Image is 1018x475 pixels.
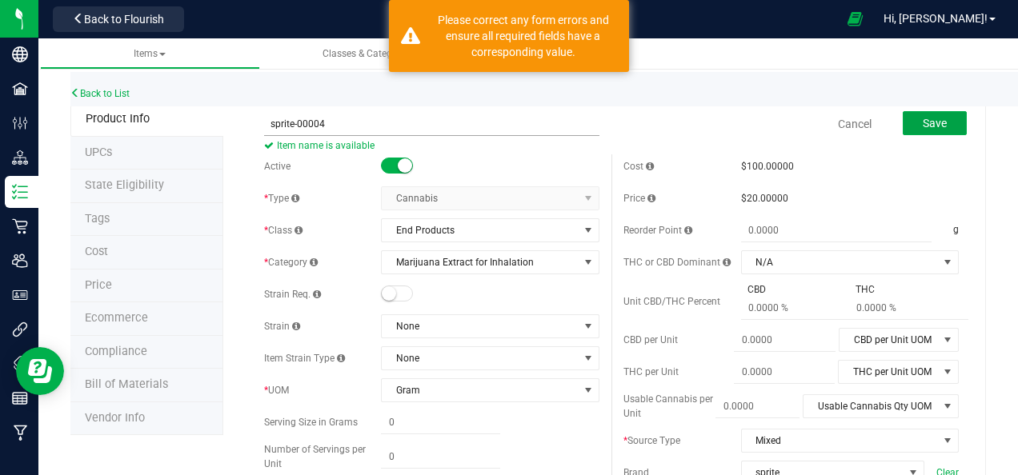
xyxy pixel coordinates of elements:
[741,282,772,297] span: CBD
[84,13,164,26] span: Back to Flourish
[923,117,947,130] span: Save
[323,48,421,59] span: Classes & Categories
[953,219,959,242] span: g
[85,377,168,391] span: Bill of Materials
[12,356,28,372] inline-svg: Tags
[804,395,938,417] span: Usable Cannabis Qty UOM
[938,361,958,383] span: select
[734,329,836,351] input: 0.0000
[85,411,145,425] span: Vendor Info
[134,48,166,59] span: Items
[12,46,28,62] inline-svg: Company
[429,12,617,60] div: Please correct any form errors and ensure all required fields have a corresponding value.
[741,219,932,241] input: 0.0000
[938,251,958,273] span: select
[85,212,110,226] span: Tag
[12,390,28,406] inline-svg: Reports
[741,161,794,172] span: $100.00000
[85,278,112,292] span: Price
[623,296,720,307] span: Unit CBD/THC Percent
[85,245,108,258] span: Cost
[12,115,28,131] inline-svg: Configuration
[264,289,321,300] span: Strain Req.
[264,225,303,236] span: Class
[849,282,881,297] span: THC
[938,395,958,417] span: select
[12,81,28,97] inline-svg: Facilities
[938,329,958,351] span: select
[381,445,500,468] input: 0
[264,385,289,396] span: UOM
[12,150,28,166] inline-svg: Distribution
[884,12,988,25] span: Hi, [PERSON_NAME]!
[715,395,800,417] input: 0.0000
[579,251,599,273] span: select
[623,225,692,236] span: Reorder Point
[623,161,654,172] span: Cost
[382,219,578,241] span: End Products
[70,88,130,99] a: Back to List
[16,347,64,395] iframe: Resource center
[264,136,599,155] span: Item name is available
[264,444,366,469] span: Number of Servings per Unit
[264,257,318,268] span: Category
[742,429,938,452] span: Mixed
[264,161,291,172] span: Active
[623,334,678,345] span: CBD per Unit
[849,297,968,319] input: 0.0000 %
[623,393,713,419] span: Usable Cannabis per Unit
[85,311,148,325] span: Ecommerce
[12,287,28,303] inline-svg: User Roles
[86,112,150,126] span: Product Info
[382,315,578,337] span: None
[264,417,358,428] span: Serving Size in Grams
[623,435,680,446] span: Source Type
[12,218,28,234] inline-svg: Retail
[85,178,164,192] span: Tag
[12,184,28,200] inline-svg: Inventory
[382,379,578,401] span: Gram
[837,3,873,34] span: Open Ecommerce Menu
[903,111,967,135] button: Save
[12,425,28,441] inline-svg: Manufacturing
[938,429,958,452] span: select
[12,321,28,337] inline-svg: Integrations
[381,411,500,433] input: 0
[579,379,599,401] span: select
[12,253,28,269] inline-svg: Users
[840,329,938,351] span: CBD per Unit UOM
[838,116,872,132] a: Cancel
[741,297,860,319] input: 0.0000 %
[742,251,938,273] span: N/A
[264,193,299,204] span: Type
[623,366,679,377] span: THC per Unit
[839,361,938,383] span: THC per Unit UOM
[85,146,112,159] span: Tag
[264,353,345,364] span: Item Strain Type
[741,193,788,204] span: $20.00000
[53,6,184,32] button: Back to Flourish
[623,193,655,204] span: Price
[734,361,835,383] input: 0.0000
[85,345,147,358] span: Compliance
[382,251,578,273] span: Marijuana Extract for Inhalation
[264,112,599,136] input: Item name
[579,219,599,241] span: select
[623,257,731,268] span: THC or CBD Dominant
[264,321,300,332] span: Strain
[382,347,578,369] span: None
